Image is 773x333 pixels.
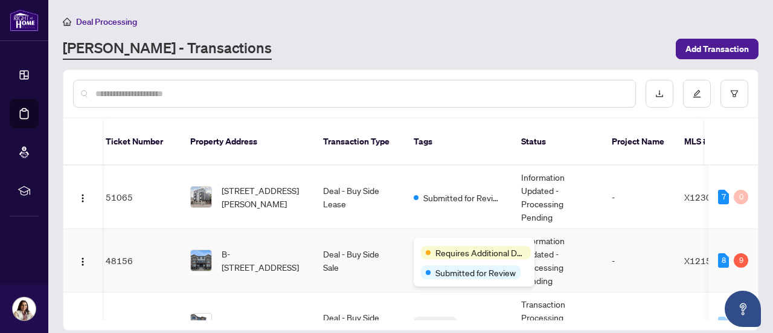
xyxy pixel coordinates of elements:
div: 0 [718,317,729,331]
th: Project Name [602,118,675,166]
th: Ticket Number [96,118,181,166]
button: Logo [73,251,92,270]
img: Profile Icon [13,297,36,320]
div: 7 [718,190,729,204]
th: MLS # [675,118,747,166]
td: 48156 [96,229,181,293]
div: 8 [718,253,729,268]
span: edit [693,89,701,98]
th: Tags [404,118,512,166]
button: edit [683,80,711,108]
span: Submitted for Review [423,191,502,204]
td: Information Updated - Processing Pending [512,229,602,293]
img: thumbnail-img [191,187,211,207]
span: B-[STREET_ADDRESS] [222,247,304,274]
img: Logo [78,193,88,203]
th: Property Address [181,118,313,166]
td: Information Updated - Processing Pending [512,166,602,229]
span: home [63,18,71,26]
button: filter [720,80,748,108]
button: Add Transaction [676,39,759,59]
td: - [602,229,675,293]
span: [STREET_ADDRESS] [222,317,299,331]
span: X12151801 [684,255,733,266]
button: download [646,80,673,108]
span: Add Transaction [685,39,749,59]
td: Deal - Buy Side Sale [313,229,404,293]
td: - [602,166,675,229]
span: [STREET_ADDRESS][PERSON_NAME] [222,184,304,210]
div: 9 [734,253,748,268]
td: 51065 [96,166,181,229]
img: logo [10,9,39,31]
span: X12205497 [684,318,733,329]
span: X12303262 [684,192,733,202]
th: Status [512,118,602,166]
span: Submitted for Review [435,266,516,279]
span: 3 Tags [419,317,444,331]
button: Open asap [725,291,761,327]
span: Requires Additional Docs [435,246,526,259]
span: download [655,89,664,98]
img: Logo [78,257,88,267]
span: filter [730,89,739,98]
button: Logo [73,187,92,207]
img: thumbnail-img [191,250,211,271]
th: Transaction Type [313,118,404,166]
a: [PERSON_NAME] - Transactions [63,38,272,60]
td: Deal - Buy Side Lease [313,166,404,229]
span: Deal Processing [76,16,137,27]
div: 0 [734,190,748,204]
